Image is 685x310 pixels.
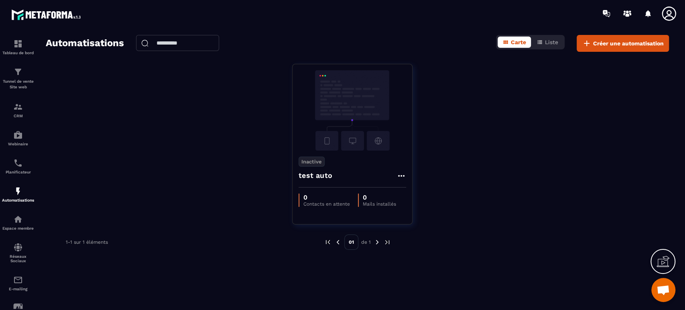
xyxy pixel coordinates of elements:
div: Ouvrir le chat [651,278,675,302]
p: Mails installés [363,201,396,207]
img: email [13,275,23,285]
a: automationsautomationsEspace membre [2,208,34,237]
p: 0 [303,194,350,201]
button: Liste [532,37,563,48]
span: Liste [545,39,558,45]
a: formationformationCRM [2,96,34,124]
img: prev [324,239,331,246]
p: Réseaux Sociaux [2,254,34,263]
p: Planificateur [2,170,34,174]
img: prev [334,239,341,246]
a: automationsautomationsAutomatisations [2,180,34,208]
img: automations [13,130,23,140]
a: social-networksocial-networkRéseaux Sociaux [2,237,34,269]
img: logo [11,7,83,22]
a: schedulerschedulerPlanificateur [2,152,34,180]
p: de 1 [361,239,371,245]
p: CRM [2,114,34,118]
img: scheduler [13,158,23,168]
p: 1-1 sur 1 éléments [66,239,108,245]
button: Créer une automatisation [577,35,669,52]
h4: test auto [299,170,332,181]
a: emailemailE-mailing [2,269,34,297]
img: social-network [13,243,23,252]
p: Espace membre [2,226,34,230]
p: Webinaire [2,142,34,146]
img: next [384,239,391,246]
p: 0 [363,194,396,201]
img: formation [13,67,23,77]
img: automations [13,186,23,196]
span: Créer une automatisation [593,39,664,47]
p: Tunnel de vente Site web [2,79,34,90]
img: formation [13,102,23,112]
span: Carte [511,39,526,45]
p: Contacts en attente [303,201,350,207]
img: next [374,239,381,246]
button: Carte [498,37,531,48]
a: formationformationTableau de bord [2,33,34,61]
img: formation [13,39,23,49]
a: formationformationTunnel de vente Site web [2,61,34,96]
a: automationsautomationsWebinaire [2,124,34,152]
p: Inactive [299,157,325,167]
p: 01 [344,235,358,250]
img: automation-background [299,70,406,151]
h2: Automatisations [46,35,124,52]
p: Tableau de bord [2,51,34,55]
p: E-mailing [2,287,34,291]
img: automations [13,214,23,224]
p: Automatisations [2,198,34,202]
